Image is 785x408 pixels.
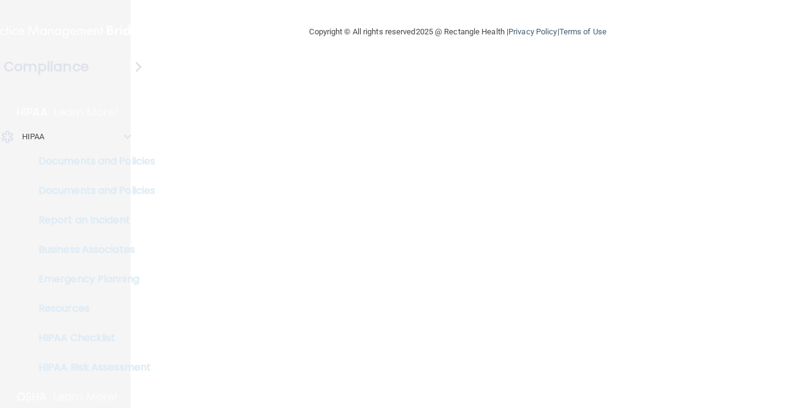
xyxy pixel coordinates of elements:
p: Documents and Policies [8,185,175,197]
div: Copyright © All rights reserved 2025 @ Rectangle Health | | [234,12,682,52]
p: HIPAA Risk Assessment [8,361,175,374]
a: Privacy Policy [508,27,557,36]
h4: Compliance [4,58,89,75]
p: Learn More! [54,105,119,120]
a: Terms of Use [559,27,607,36]
p: HIPAA [22,129,45,144]
p: Learn More! [53,390,118,404]
p: Report an Incident [8,214,175,226]
p: Business Associates [8,244,175,256]
p: Documents and Policies [8,155,175,167]
p: HIPAA Checklist [8,332,175,344]
p: Emergency Planning [8,273,175,285]
p: OSHA [17,390,47,404]
p: HIPAA [17,105,48,120]
p: Resources [8,302,175,315]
